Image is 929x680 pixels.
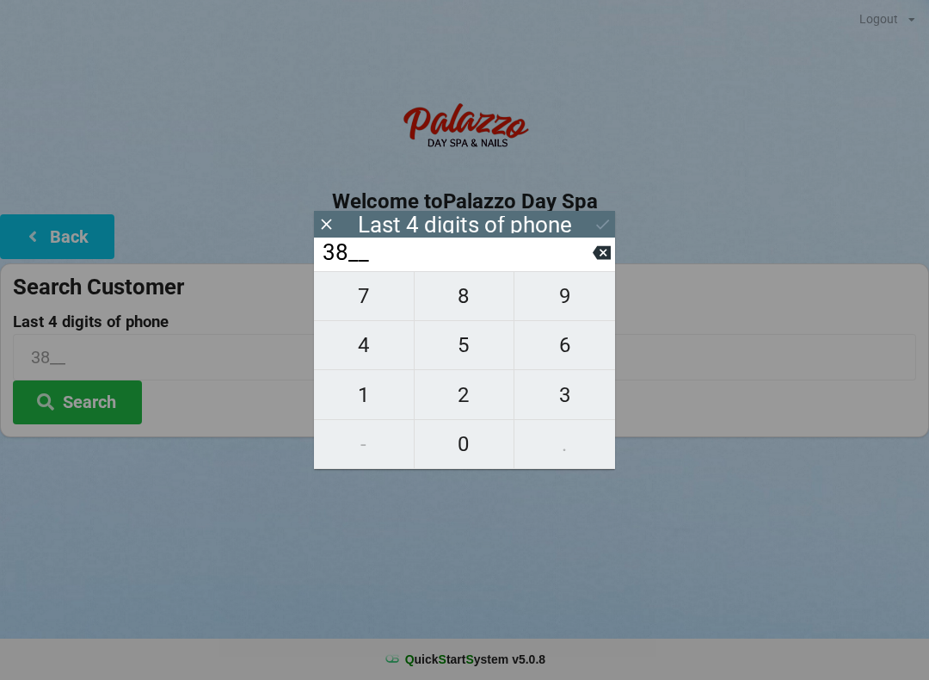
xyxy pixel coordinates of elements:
[514,321,615,370] button: 6
[314,278,414,314] span: 7
[314,327,414,363] span: 4
[415,370,515,419] button: 2
[514,271,615,321] button: 9
[514,377,615,413] span: 3
[314,271,415,321] button: 7
[514,327,615,363] span: 6
[415,426,514,462] span: 0
[415,377,514,413] span: 2
[415,271,515,321] button: 8
[514,370,615,419] button: 3
[314,377,414,413] span: 1
[415,321,515,370] button: 5
[358,216,572,233] div: Last 4 digits of phone
[415,278,514,314] span: 8
[314,321,415,370] button: 4
[514,278,615,314] span: 9
[415,327,514,363] span: 5
[415,420,515,469] button: 0
[314,370,415,419] button: 1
